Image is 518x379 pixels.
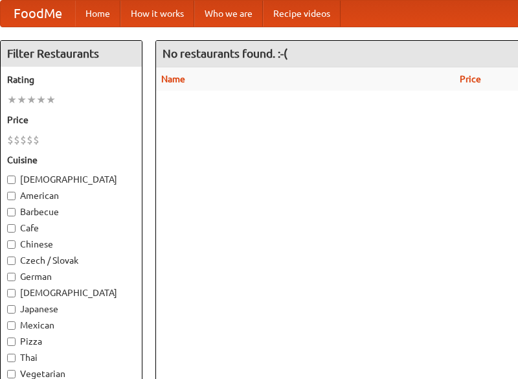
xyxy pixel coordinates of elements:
a: FoodMe [1,1,75,27]
label: Cafe [7,222,135,235]
input: Vegetarian [7,370,16,378]
label: Thai [7,351,135,364]
a: Home [75,1,120,27]
a: Name [161,74,185,84]
li: $ [7,133,14,147]
label: Pizza [7,335,135,348]
li: $ [33,133,39,147]
li: ★ [17,93,27,107]
h5: Rating [7,73,135,86]
ng-pluralize: No restaurants found. :-( [163,47,287,60]
input: Japanese [7,305,16,314]
li: ★ [7,93,17,107]
label: [DEMOGRAPHIC_DATA] [7,173,135,186]
li: ★ [27,93,36,107]
input: Chinese [7,240,16,249]
label: [DEMOGRAPHIC_DATA] [7,286,135,299]
label: Barbecue [7,205,135,218]
input: German [7,273,16,281]
h5: Cuisine [7,154,135,167]
label: German [7,270,135,283]
a: Who we are [194,1,263,27]
input: [DEMOGRAPHIC_DATA] [7,176,16,184]
input: Barbecue [7,208,16,216]
input: Pizza [7,338,16,346]
input: Cafe [7,224,16,233]
input: Thai [7,354,16,362]
input: Mexican [7,321,16,330]
li: $ [20,133,27,147]
a: How it works [120,1,194,27]
label: Mexican [7,319,135,332]
label: Japanese [7,303,135,316]
li: ★ [36,93,46,107]
input: [DEMOGRAPHIC_DATA] [7,289,16,297]
h5: Price [7,113,135,126]
li: $ [27,133,33,147]
a: Recipe videos [263,1,341,27]
a: Price [460,74,481,84]
h4: Filter Restaurants [1,41,142,67]
li: $ [14,133,20,147]
label: American [7,189,135,202]
li: ★ [46,93,56,107]
input: Czech / Slovak [7,257,16,265]
label: Czech / Slovak [7,254,135,267]
label: Chinese [7,238,135,251]
input: American [7,192,16,200]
